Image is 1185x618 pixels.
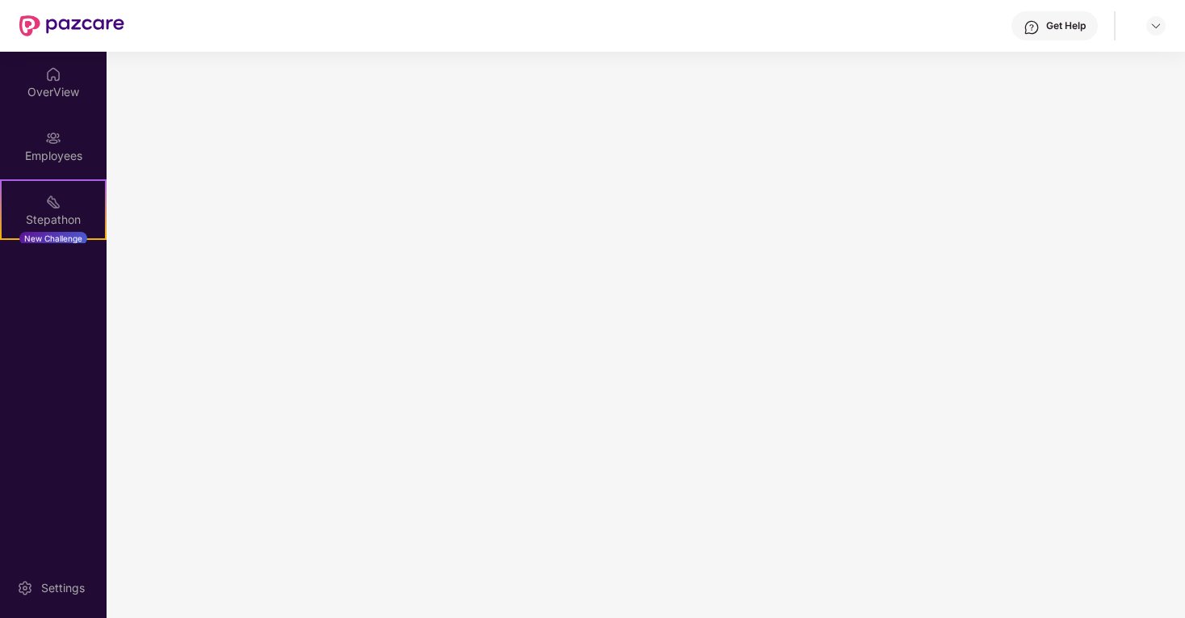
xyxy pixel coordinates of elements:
[2,212,105,228] div: Stepathon
[45,66,61,82] img: svg+xml;base64,PHN2ZyBpZD0iSG9tZSIgeG1sbnM9Imh0dHA6Ly93d3cudzMub3JnLzIwMDAvc3ZnIiB3aWR0aD0iMjAiIG...
[45,130,61,146] img: svg+xml;base64,PHN2ZyBpZD0iRW1wbG95ZWVzIiB4bWxucz0iaHR0cDovL3d3dy53My5vcmcvMjAwMC9zdmciIHdpZHRoPS...
[1149,19,1162,32] img: svg+xml;base64,PHN2ZyBpZD0iRHJvcGRvd24tMzJ4MzIiIHhtbG5zPSJodHRwOi8vd3d3LnczLm9yZy8yMDAwL3N2ZyIgd2...
[19,232,87,245] div: New Challenge
[17,580,33,596] img: svg+xml;base64,PHN2ZyBpZD0iU2V0dGluZy0yMHgyMCIgeG1sbnM9Imh0dHA6Ly93d3cudzMub3JnLzIwMDAvc3ZnIiB3aW...
[19,15,124,36] img: New Pazcare Logo
[1024,19,1040,36] img: svg+xml;base64,PHN2ZyBpZD0iSGVscC0zMngzMiIgeG1sbnM9Imh0dHA6Ly93d3cudzMub3JnLzIwMDAvc3ZnIiB3aWR0aD...
[36,580,90,596] div: Settings
[45,194,61,210] img: svg+xml;base64,PHN2ZyB4bWxucz0iaHR0cDovL3d3dy53My5vcmcvMjAwMC9zdmciIHdpZHRoPSIyMSIgaGVpZ2h0PSIyMC...
[1046,19,1086,32] div: Get Help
